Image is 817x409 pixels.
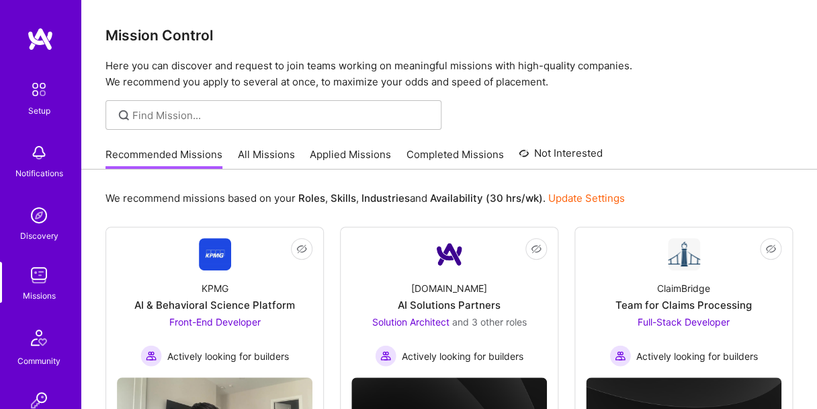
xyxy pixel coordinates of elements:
img: Company Logo [433,238,466,270]
img: teamwork [26,262,52,289]
div: ClaimBridge [657,281,710,295]
a: Completed Missions [406,147,504,170]
div: Team for Claims Processing [615,298,752,312]
div: AI Solutions Partners [398,298,501,312]
a: Applied Missions [310,147,391,170]
i: icon EyeClosed [296,244,307,254]
div: Notifications [15,166,63,180]
a: Company LogoKPMGAI & Behavioral Science PlatformFront-End Developer Actively looking for builders... [117,238,312,367]
i: icon EyeClosed [531,244,542,254]
img: Actively looking for builders [609,345,631,367]
p: We recommend missions based on your , , and . [105,191,625,205]
img: discovery [26,202,52,229]
img: Community [23,322,55,354]
div: AI & Behavioral Science Platform [134,298,295,312]
a: Company LogoClaimBridgeTeam for Claims ProcessingFull-Stack Developer Actively looking for builde... [586,238,781,367]
a: Recommended Missions [105,147,222,170]
img: Actively looking for builders [375,345,396,367]
div: [DOMAIN_NAME] [411,281,487,295]
span: Actively looking for builders [402,349,523,363]
b: Availability (30 hrs/wk) [430,192,543,204]
img: bell [26,139,52,166]
img: Actively looking for builders [140,345,162,367]
b: Industries [361,192,410,204]
i: icon SearchGrey [116,108,132,123]
div: Community [17,354,60,368]
img: Company Logo [199,238,231,270]
h3: Mission Control [105,27,793,44]
span: Full-Stack Developer [638,316,730,328]
div: KPMG [202,281,228,295]
span: Actively looking for builders [167,349,289,363]
a: Not Interested [519,145,603,170]
a: All Missions [238,147,295,170]
i: icon EyeClosed [765,244,776,254]
div: Discovery [20,229,58,243]
p: Here you can discover and request to join teams working on meaningful missions with high-quality ... [105,58,793,90]
img: Company Logo [668,238,700,270]
b: Skills [331,192,356,204]
a: Company Logo[DOMAIN_NAME]AI Solutions PartnersSolution Architect and 3 other rolesActively lookin... [351,238,547,367]
img: logo [27,27,54,51]
span: Front-End Developer [169,316,261,328]
a: Update Settings [548,192,625,204]
img: setup [25,75,53,104]
b: Roles [298,192,325,204]
div: Missions [23,289,56,303]
input: Find Mission... [132,108,431,122]
span: Actively looking for builders [636,349,758,363]
span: and 3 other roles [452,316,527,328]
div: Setup [28,104,50,118]
span: Solution Architect [372,316,449,328]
